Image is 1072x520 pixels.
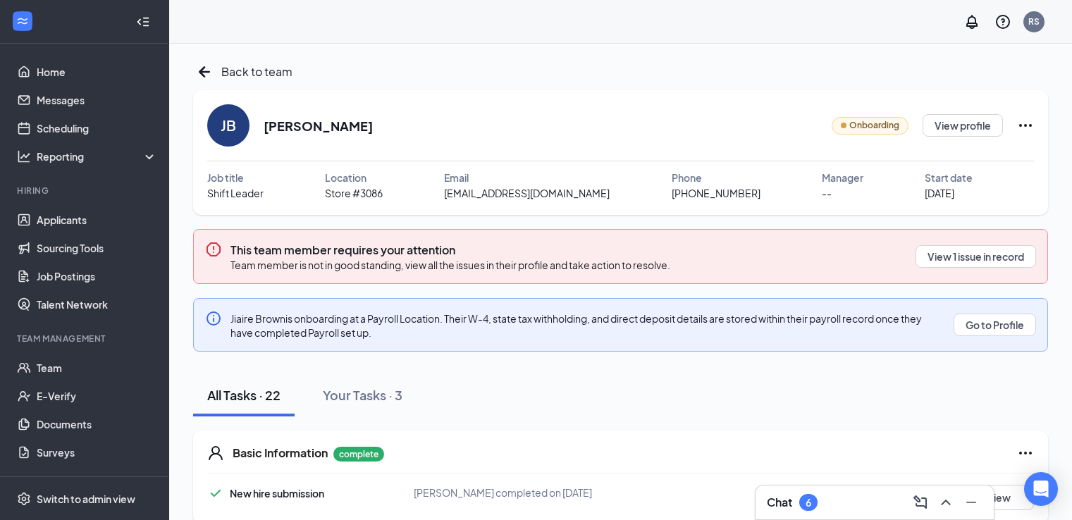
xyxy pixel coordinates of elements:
svg: ChevronUp [937,494,954,511]
svg: Settings [17,492,31,506]
a: Sourcing Tools [37,234,157,262]
svg: Collapse [136,15,150,29]
svg: ArrowLeftNew [193,61,216,83]
div: Open Intercom Messenger [1024,472,1058,506]
a: Team [37,354,157,382]
h2: [PERSON_NAME] [264,117,373,135]
svg: Minimize [963,494,980,511]
a: Applicants [37,206,157,234]
svg: Ellipses [1017,117,1034,134]
div: Switch to admin view [37,492,135,506]
span: Manager [822,170,863,185]
span: -- [822,185,832,201]
svg: WorkstreamLogo [16,14,30,28]
span: Shift Leader [207,185,264,201]
a: Surveys [37,438,157,466]
svg: ComposeMessage [912,494,929,511]
div: All Tasks · 22 [207,386,281,404]
a: ArrowLeftNewBack to team [193,61,292,83]
a: Talent Network [37,290,157,318]
button: View [963,485,1034,510]
span: Location [325,170,366,185]
span: Team member is not in good standing, view all the issues in their profile and take action to reso... [230,259,670,271]
button: Go to Profile [954,314,1036,336]
div: Hiring [17,185,154,197]
a: Messages [37,86,157,114]
div: 6 [806,497,811,509]
span: New hire submission [230,487,324,500]
span: [EMAIL_ADDRESS][DOMAIN_NAME] [444,185,610,201]
h3: This team member requires your attention [230,242,670,258]
div: Team Management [17,333,154,345]
h3: Chat [767,495,792,510]
div: JB [221,116,236,135]
span: Onboarding [849,119,899,132]
button: ComposeMessage [909,491,932,514]
button: Minimize [960,491,982,514]
span: Email [444,170,469,185]
svg: Error [205,241,222,258]
span: Phone [672,170,702,185]
svg: Notifications [963,13,980,30]
svg: Ellipses [1017,445,1034,462]
svg: User [207,445,224,462]
svg: Analysis [17,149,31,163]
svg: Checkmark [207,485,224,502]
button: View profile [923,114,1003,137]
div: Your Tasks · 3 [323,386,402,404]
button: ChevronUp [935,491,957,514]
div: RS [1028,16,1040,27]
span: Store #3086 [325,185,383,201]
svg: Info [205,310,222,327]
a: E-Verify [37,382,157,410]
a: Job Postings [37,262,157,290]
span: [PERSON_NAME] completed on [DATE] [414,486,592,499]
span: Jiaire Brown is onboarding at a Payroll Location. Their W-4, state tax withholding, and direct de... [230,312,922,339]
a: Home [37,58,157,86]
span: [PHONE_NUMBER] [672,185,760,201]
p: complete [333,447,384,462]
span: [DATE] [925,185,954,201]
span: Job title [207,170,244,185]
span: Back to team [221,63,292,80]
button: View 1 issue in record [916,245,1036,268]
svg: QuestionInfo [994,13,1011,30]
a: Scheduling [37,114,157,142]
a: Documents [37,410,157,438]
h5: Basic Information [233,445,328,461]
span: Start date [925,170,973,185]
div: Reporting [37,149,158,163]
